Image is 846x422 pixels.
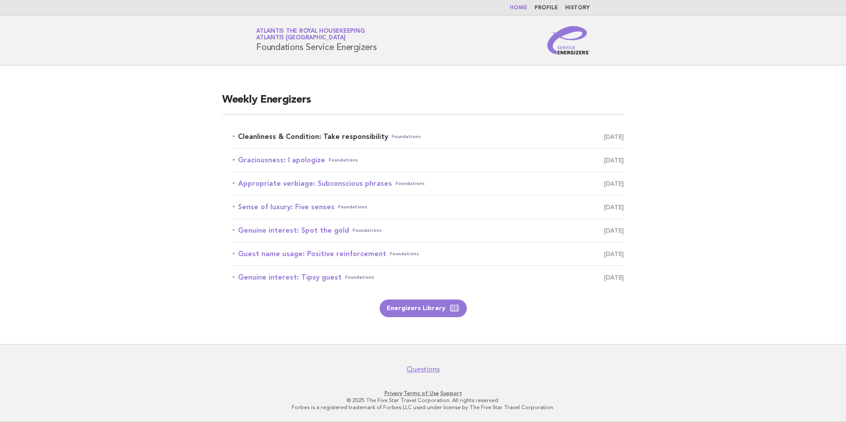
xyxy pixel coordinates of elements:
[353,224,382,237] span: Foundations
[233,224,624,237] a: Genuine interest: Spot the goldFoundations [DATE]
[604,201,624,213] span: [DATE]
[233,248,624,260] a: Guest name usage: Positive reinforcementFoundations [DATE]
[604,130,624,143] span: [DATE]
[338,201,367,213] span: Foundations
[345,271,374,284] span: Foundations
[535,5,558,11] a: Profile
[604,248,624,260] span: [DATE]
[380,299,467,317] a: Energizers Library
[407,365,440,374] a: Questions
[222,93,624,115] h2: Weekly Energizers
[233,130,624,143] a: Cleanliness & Condition: Take responsibilityFoundations [DATE]
[440,390,462,396] a: Support
[233,154,624,166] a: Graciousness: I apologizeFoundations [DATE]
[233,271,624,284] a: Genuine interest: Tipsy guestFoundations [DATE]
[604,271,624,284] span: [DATE]
[392,130,421,143] span: Foundations
[256,29,377,52] h1: Foundations Service Energizers
[233,177,624,190] a: Appropriate verbiage: Subconscious phrasesFoundations [DATE]
[256,28,365,41] a: Atlantis the Royal HousekeepingAtlantis [GEOGRAPHIC_DATA]
[329,154,358,166] span: Foundations
[604,154,624,166] span: [DATE]
[604,177,624,190] span: [DATE]
[152,404,694,411] p: Forbes is a registered trademark of Forbes LLC used under license by The Five Star Travel Corpora...
[565,5,590,11] a: History
[385,390,402,396] a: Privacy
[256,35,346,41] span: Atlantis [GEOGRAPHIC_DATA]
[152,390,694,397] p: · ·
[510,5,527,11] a: Home
[152,397,694,404] p: © 2025 The Five Star Travel Corporation. All rights reserved.
[404,390,439,396] a: Terms of Use
[547,26,590,54] img: Service Energizers
[604,224,624,237] span: [DATE]
[390,248,419,260] span: Foundations
[233,201,624,213] a: Sense of luxury: Five sensesFoundations [DATE]
[396,177,425,190] span: Foundations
